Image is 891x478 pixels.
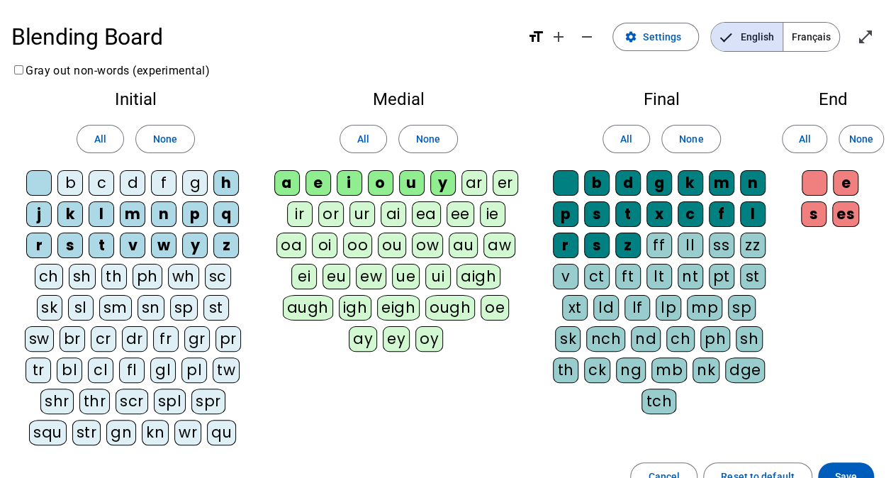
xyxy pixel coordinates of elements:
[656,295,681,321] div: lp
[99,295,132,321] div: sm
[797,91,868,108] h2: End
[584,201,610,227] div: s
[89,170,114,196] div: c
[593,295,619,321] div: ld
[69,264,96,289] div: sh
[461,170,487,196] div: ar
[725,357,766,383] div: dge
[135,125,195,153] button: None
[381,201,406,227] div: ai
[29,420,67,445] div: squ
[678,201,703,227] div: c
[207,420,236,445] div: qu
[678,233,703,258] div: ll
[77,125,124,153] button: All
[449,233,478,258] div: au
[631,326,661,352] div: nd
[138,295,164,321] div: sn
[584,233,610,258] div: s
[170,295,198,321] div: sp
[116,389,148,414] div: scr
[274,170,300,196] div: a
[349,326,377,352] div: ay
[337,170,362,196] div: i
[14,65,23,74] input: Gray out non-words (experimental)
[709,264,734,289] div: pt
[101,264,127,289] div: th
[174,420,201,445] div: wr
[215,326,241,352] div: pr
[181,357,207,383] div: pl
[106,420,136,445] div: gn
[553,201,578,227] div: p
[151,170,176,196] div: f
[709,201,734,227] div: f
[783,23,839,51] span: Français
[122,326,147,352] div: dr
[26,357,51,383] div: tr
[184,326,210,352] div: gr
[456,264,500,289] div: aigh
[483,233,515,258] div: aw
[661,125,721,153] button: None
[57,170,83,196] div: b
[120,170,145,196] div: d
[412,201,441,227] div: ea
[646,233,672,258] div: ff
[182,201,208,227] div: p
[624,295,650,321] div: lf
[88,357,113,383] div: cl
[584,264,610,289] div: ct
[603,125,650,153] button: All
[553,233,578,258] div: r
[646,264,672,289] div: lt
[555,326,581,352] div: sk
[133,264,162,289] div: ph
[153,326,179,352] div: fr
[549,91,775,108] h2: Final
[700,326,730,352] div: ph
[849,130,873,148] span: None
[687,295,722,321] div: mp
[23,91,249,108] h2: Initial
[646,170,672,196] div: g
[550,28,567,45] mat-icon: add
[573,23,601,51] button: Decrease font size
[615,201,641,227] div: t
[678,170,703,196] div: k
[430,170,456,196] div: y
[643,28,681,45] span: Settings
[343,233,372,258] div: oo
[651,357,687,383] div: mb
[213,201,239,227] div: q
[287,201,313,227] div: ir
[678,264,703,289] div: nt
[553,357,578,383] div: th
[120,233,145,258] div: v
[89,233,114,258] div: t
[40,389,74,414] div: shr
[153,130,177,148] span: None
[416,130,440,148] span: None
[383,326,410,352] div: ey
[415,326,443,352] div: oy
[544,23,573,51] button: Increase font size
[119,357,145,383] div: fl
[425,264,451,289] div: ui
[480,201,505,227] div: ie
[182,170,208,196] div: g
[839,125,884,153] button: None
[782,125,827,153] button: All
[693,357,719,383] div: nk
[615,264,641,289] div: ft
[612,23,699,51] button: Settings
[94,130,106,148] span: All
[203,295,229,321] div: st
[191,389,225,414] div: spr
[89,201,114,227] div: l
[35,264,63,289] div: ch
[399,170,425,196] div: u
[832,201,859,227] div: es
[616,357,646,383] div: ng
[283,295,333,321] div: augh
